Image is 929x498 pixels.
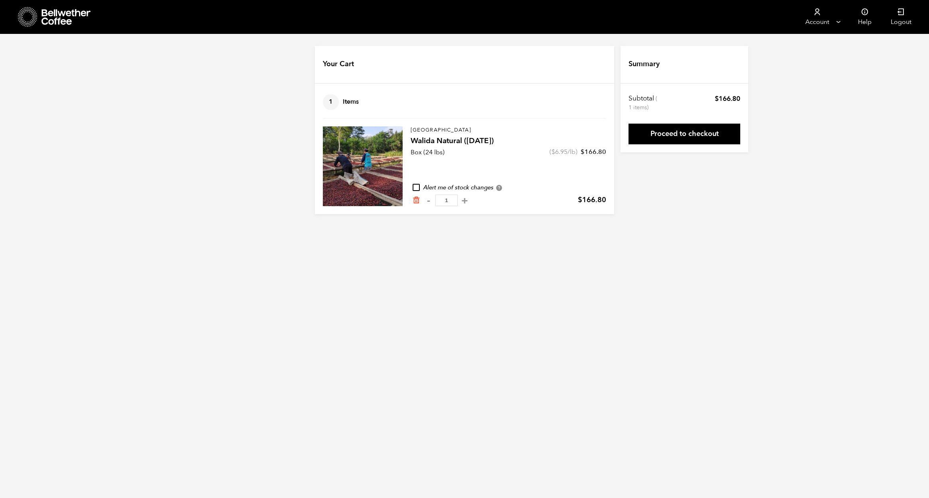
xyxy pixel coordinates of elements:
[435,195,458,206] input: Qty
[323,94,339,110] span: 1
[460,197,470,205] button: +
[581,148,585,156] span: $
[423,197,433,205] button: -
[715,94,740,103] bdi: 166.80
[411,148,445,157] p: Box (24 lbs)
[715,94,719,103] span: $
[551,148,555,156] span: $
[323,59,354,69] h4: Your Cart
[629,59,660,69] h4: Summary
[411,183,606,192] div: Alert me of stock changes
[549,148,577,156] span: ( /lb)
[411,126,606,134] p: [GEOGRAPHIC_DATA]
[629,124,740,144] a: Proceed to checkout
[412,196,420,205] a: Remove from cart
[581,148,606,156] bdi: 166.80
[551,148,567,156] bdi: 6.95
[578,195,606,205] bdi: 166.80
[411,136,606,147] h4: Walida Natural ([DATE])
[323,94,359,110] h4: Items
[578,195,582,205] span: $
[629,94,658,112] th: Subtotal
